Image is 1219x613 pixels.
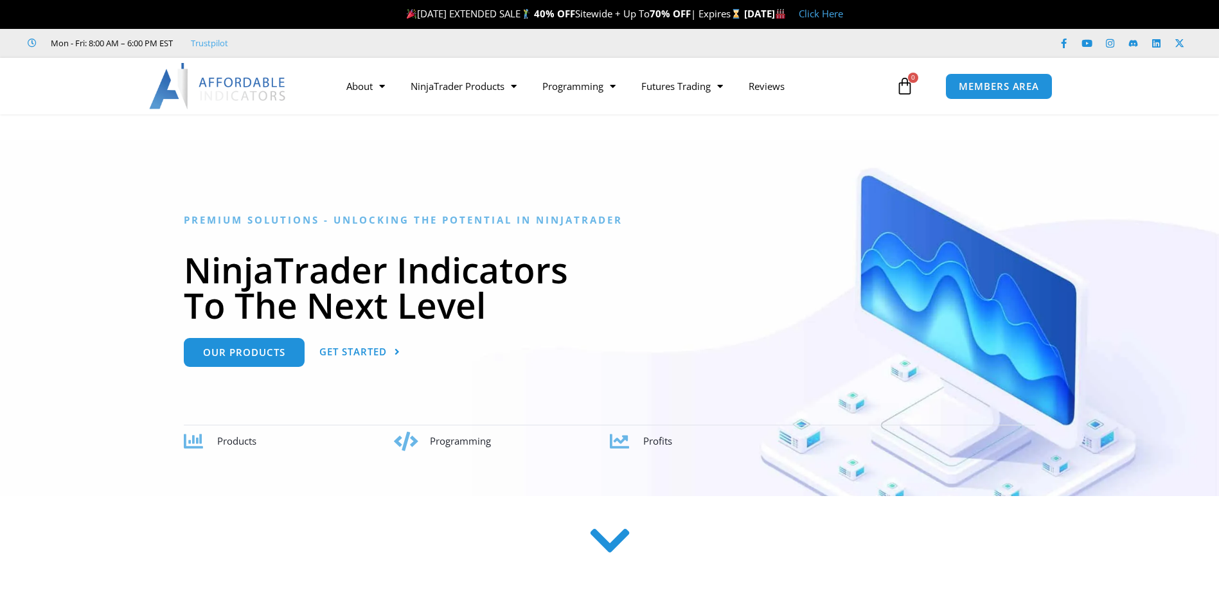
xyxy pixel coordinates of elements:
img: 🏌️‍♂️ [521,9,531,19]
span: Get Started [319,347,387,357]
a: MEMBERS AREA [945,73,1053,100]
span: Mon - Fri: 8:00 AM – 6:00 PM EST [48,35,173,51]
a: Programming [529,71,628,101]
strong: [DATE] [744,7,786,20]
strong: 70% OFF [650,7,691,20]
a: Futures Trading [628,71,736,101]
h1: NinjaTrader Indicators To The Next Level [184,252,1035,323]
a: Get Started [319,338,400,367]
span: [DATE] EXTENDED SALE Sitewide + Up To | Expires [404,7,744,20]
img: 🎉 [407,9,416,19]
h6: Premium Solutions - Unlocking the Potential in NinjaTrader [184,214,1035,226]
a: About [334,71,398,101]
span: Profits [643,434,672,447]
a: Trustpilot [191,35,228,51]
img: ⌛ [731,9,741,19]
span: Our Products [203,348,285,357]
span: Programming [430,434,491,447]
a: Reviews [736,71,797,101]
a: Click Here [799,7,843,20]
nav: Menu [334,71,893,101]
a: 0 [876,67,933,105]
a: Our Products [184,338,305,367]
img: LogoAI | Affordable Indicators – NinjaTrader [149,63,287,109]
strong: 40% OFF [534,7,575,20]
span: 0 [908,73,918,83]
a: NinjaTrader Products [398,71,529,101]
span: MEMBERS AREA [959,82,1039,91]
img: 🏭 [776,9,785,19]
span: Products [217,434,256,447]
